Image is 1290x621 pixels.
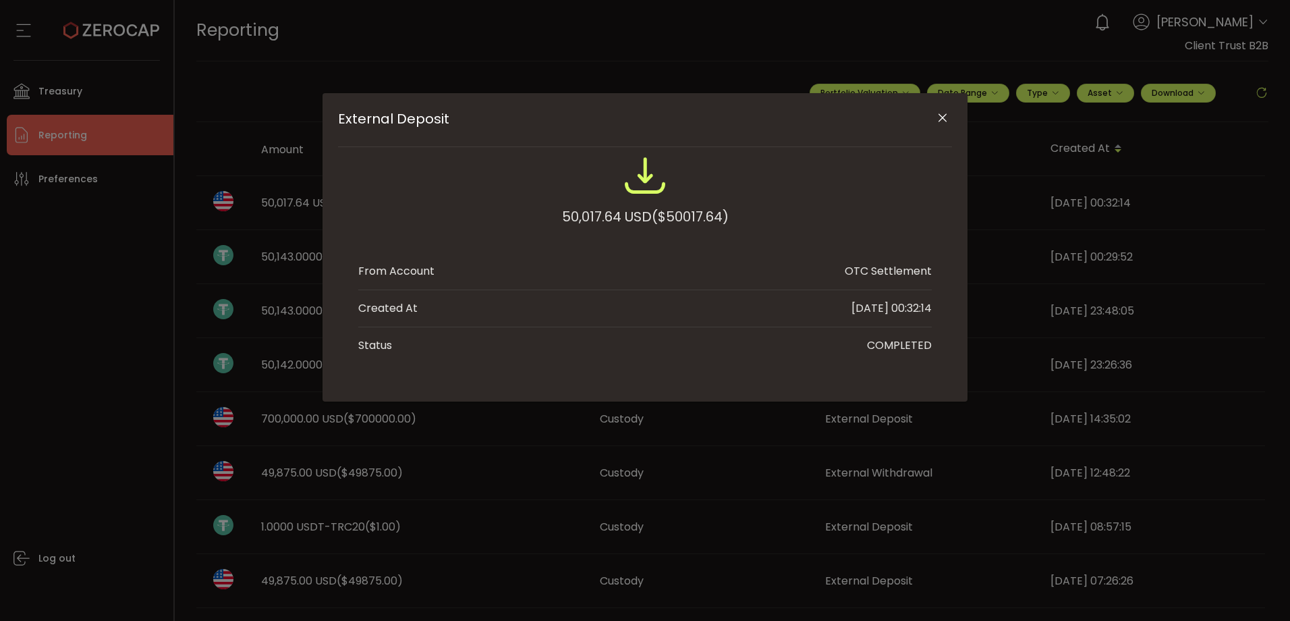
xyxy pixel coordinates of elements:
div: Status [358,337,392,354]
div: 50,017.64 USD [562,205,729,229]
button: Close [930,107,954,130]
div: External Deposit [322,93,967,402]
div: [DATE] 00:32:14 [851,300,932,317]
div: Created At [358,300,418,317]
div: COMPLETED [867,337,932,354]
span: External Deposit [338,111,891,127]
div: OTC Settlement [845,263,932,279]
div: From Account [358,263,434,279]
span: ($50017.64) [652,205,729,229]
iframe: Chat Widget [988,78,1290,621]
